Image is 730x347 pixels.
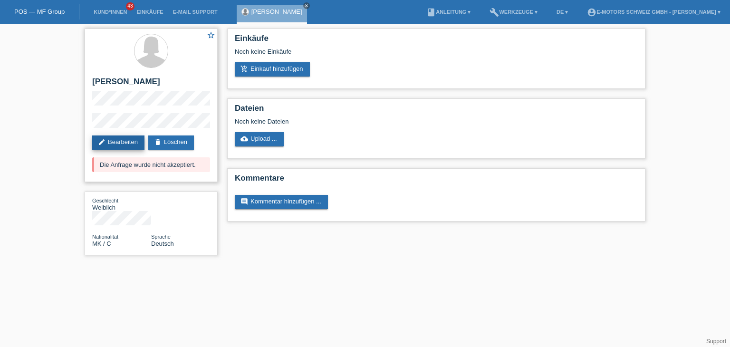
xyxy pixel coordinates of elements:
[587,8,596,17] i: account_circle
[126,2,134,10] span: 43
[207,31,215,39] i: star_border
[490,8,499,17] i: build
[552,9,573,15] a: DE ▾
[235,118,525,125] div: Noch keine Dateien
[14,8,65,15] a: POS — MF Group
[582,9,725,15] a: account_circleE-Motors Schweiz GmbH - [PERSON_NAME] ▾
[168,9,222,15] a: E-Mail Support
[151,240,174,247] span: Deutsch
[304,3,309,8] i: close
[148,135,194,150] a: deleteLöschen
[235,132,284,146] a: cloud_uploadUpload ...
[485,9,542,15] a: buildWerkzeuge ▾
[235,62,310,77] a: add_shopping_cartEinkauf hinzufügen
[240,65,248,73] i: add_shopping_cart
[235,34,638,48] h2: Einkäufe
[240,135,248,143] i: cloud_upload
[235,104,638,118] h2: Dateien
[426,8,436,17] i: book
[151,234,171,240] span: Sprache
[240,198,248,205] i: comment
[92,197,151,211] div: Weiblich
[303,2,310,9] a: close
[132,9,168,15] a: Einkäufe
[207,31,215,41] a: star_border
[89,9,132,15] a: Kund*innen
[92,198,118,203] span: Geschlecht
[92,135,144,150] a: editBearbeiten
[98,138,106,146] i: edit
[154,138,162,146] i: delete
[92,77,210,91] h2: [PERSON_NAME]
[235,195,328,209] a: commentKommentar hinzufügen ...
[422,9,475,15] a: bookAnleitung ▾
[92,240,111,247] span: Mazedonien / C / 10.12.2005
[706,338,726,345] a: Support
[235,173,638,188] h2: Kommentare
[251,8,302,15] a: [PERSON_NAME]
[92,157,210,172] div: Die Anfrage wurde nicht akzeptiert.
[92,234,118,240] span: Nationalität
[235,48,638,62] div: Noch keine Einkäufe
